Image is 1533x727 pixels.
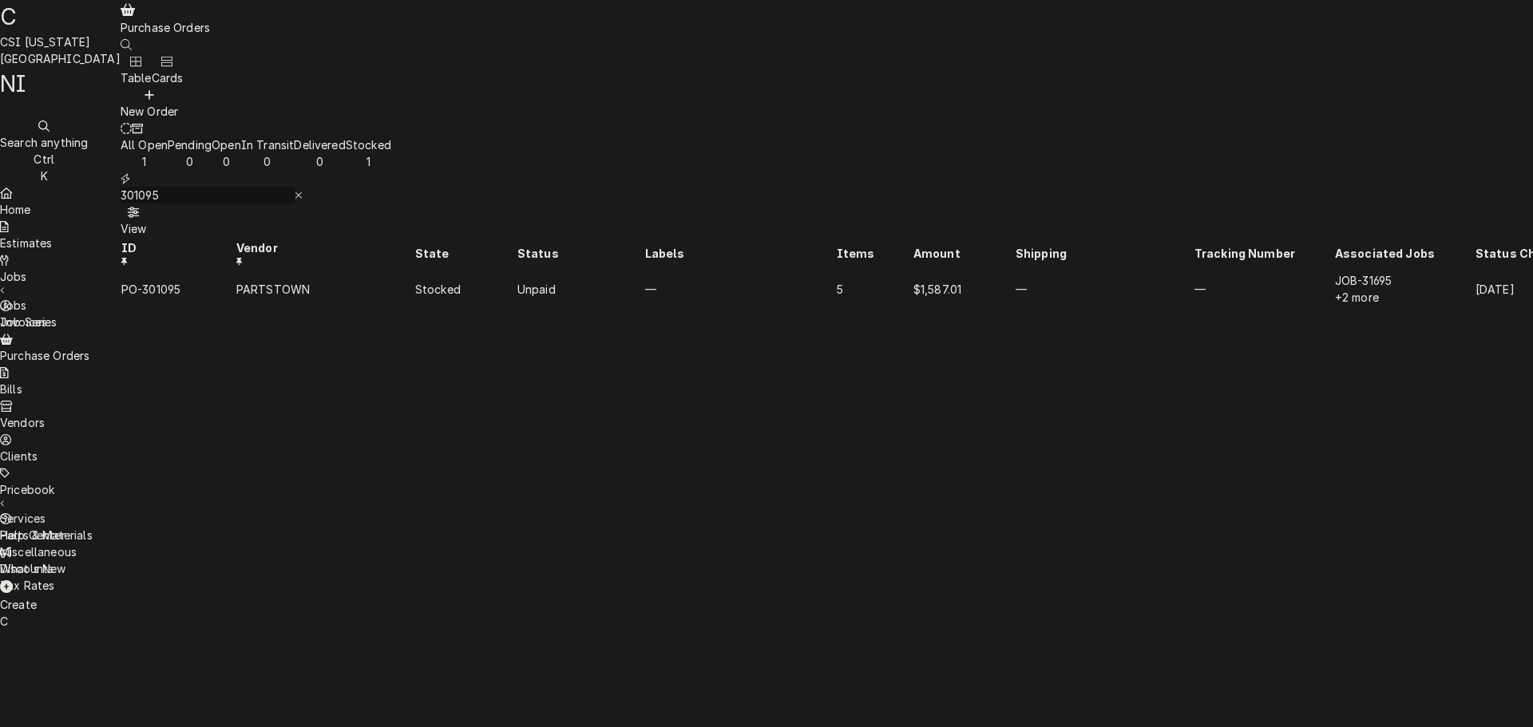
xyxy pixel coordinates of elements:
[1335,289,1474,306] div: +2 more
[41,169,48,183] span: K
[121,281,235,298] div: PO-301095
[1016,281,1193,298] div: —
[294,153,345,170] div: 0
[121,187,295,203] input: Keyword search
[121,105,178,118] span: New Order
[1335,245,1474,262] div: Associated Jobs
[517,245,644,262] div: Status
[168,136,212,153] div: Pending
[837,281,912,298] div: 5
[212,153,241,170] div: 0
[236,239,414,268] div: Vendor
[241,136,295,153] div: In Transit
[346,136,391,153] div: Stocked
[1335,272,1474,289] div: JOB-31695
[121,36,132,53] button: Open search
[168,153,212,170] div: 0
[121,153,168,170] div: 1
[517,281,644,298] div: Unpaid
[837,245,912,262] div: Items
[121,69,152,86] div: Table
[121,136,168,153] div: All Open
[1194,245,1333,262] div: Tracking Number
[294,136,345,153] div: Delivered
[236,281,414,298] div: PARTSTOWN
[121,21,210,34] span: Purchase Orders
[913,281,1014,298] div: $1,587.01
[645,281,835,298] div: —
[645,245,835,262] div: Labels
[212,136,241,153] div: Open
[913,245,1014,262] div: Amount
[121,203,147,237] button: View
[1194,281,1333,298] div: —
[346,153,391,170] div: 1
[152,69,184,86] div: Cards
[1016,245,1193,262] div: Shipping
[415,281,516,298] div: Stocked
[241,153,295,170] div: 0
[121,239,235,268] div: ID
[295,187,303,203] button: Erase input
[121,86,178,120] button: New Order
[121,222,147,235] span: View
[34,152,54,166] span: Ctrl
[415,245,516,262] div: State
